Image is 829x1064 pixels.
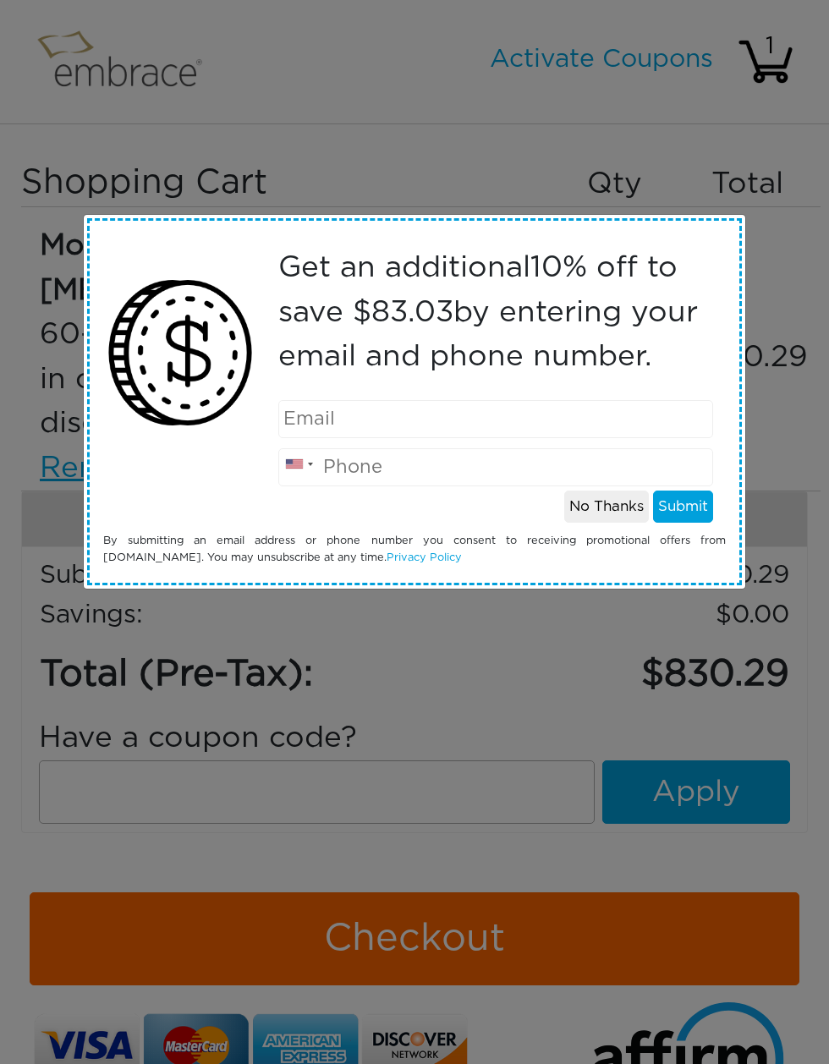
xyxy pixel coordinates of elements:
button: No Thanks [564,491,649,523]
button: Submit [653,491,713,523]
input: Email [278,400,714,438]
img: money2.png [99,271,261,434]
span: 10 [530,253,563,282]
p: Get an additional % off to save $ by entering your email and phone number. [278,246,714,380]
span: 83.03 [371,298,453,327]
div: United States: +1 [279,443,318,486]
div: By submitting an email address or phone number you consent to receiving promotional offers from [... [91,533,738,565]
input: Phone [278,448,714,486]
a: Privacy Policy [387,552,462,563]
